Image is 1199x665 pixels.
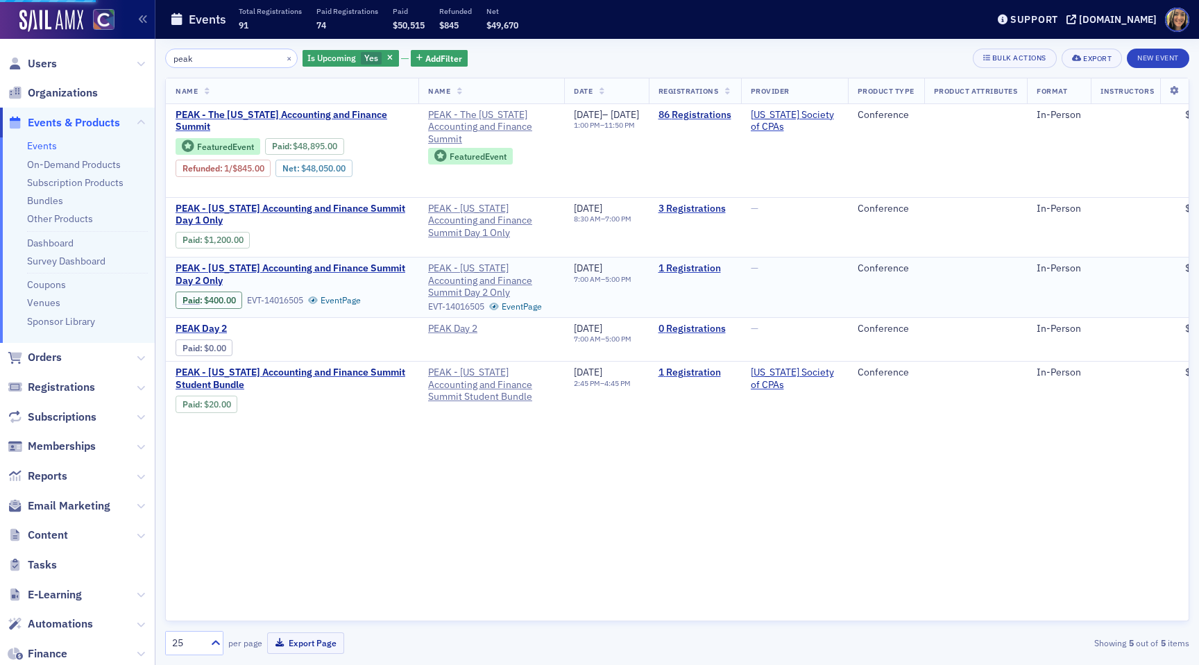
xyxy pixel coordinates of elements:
span: Registrations [658,86,719,96]
a: Tasks [8,557,57,573]
button: × [283,51,296,64]
div: Net: $4805000 [275,160,352,176]
a: Paid [182,343,200,353]
span: $50,515 [393,19,425,31]
span: Yes [364,52,378,63]
span: PEAK - Colorado Accounting and Finance Summit Day 2 Only [176,262,409,287]
span: Net : [282,163,301,174]
div: In-Person [1037,109,1081,121]
span: $48,050.00 [301,163,346,174]
div: Showing out of items [858,637,1189,649]
a: Survey Dashboard [27,255,105,267]
div: Featured Event [197,143,254,151]
span: Profile [1165,8,1189,32]
span: PEAK - Colorado Accounting and Finance Summit Day 1 Only [428,203,554,239]
span: Orders [28,350,62,365]
span: Name [428,86,450,96]
div: Featured Event [450,153,507,160]
p: Paid [393,6,425,16]
a: EventPage [489,301,542,312]
span: $400.00 [204,295,236,305]
a: PEAK - The [US_STATE] Accounting and Finance Summit [176,109,409,133]
div: Conference [858,367,915,379]
p: Refunded [439,6,472,16]
span: Memberships [28,439,96,454]
span: [DATE] [574,108,602,121]
a: Bundles [27,194,63,207]
a: Organizations [8,85,98,101]
span: — [751,262,758,274]
a: PEAK Day 2 [428,323,554,335]
span: Name [176,86,198,96]
span: Email Marketing [28,498,110,514]
a: PEAK - [US_STATE] Accounting and Finance Summit Day 1 Only [428,203,554,239]
div: Paid: 2 - $2000 [176,396,237,412]
span: Content [28,528,68,543]
span: [DATE] [574,262,602,274]
label: per page [228,637,262,649]
span: Colorado Society of CPAs [751,109,838,133]
span: Tasks [28,557,57,573]
a: 1 Registration [658,262,731,275]
div: Bulk Actions [992,54,1046,62]
div: – [574,379,631,388]
img: SailAMX [19,10,83,32]
time: 4:45 PM [604,378,631,388]
div: In-Person [1037,367,1081,379]
a: PEAK - [US_STATE] Accounting and Finance Summit Student Bundle [176,367,409,391]
span: Format [1037,86,1067,96]
span: — [751,202,758,214]
time: 7:00 AM [574,274,601,284]
a: Events [27,140,57,152]
a: Reports [8,469,67,484]
a: Subscriptions [8,410,96,425]
div: Conference [858,323,915,335]
span: PEAK - Colorado Accounting and Finance Summit Day 1 Only [176,203,409,227]
span: PEAK - Colorado Accounting and Finance Summit Student Bundle [176,367,409,391]
div: – [574,121,639,130]
a: PEAK - [US_STATE] Accounting and Finance Summit Day 1 Only [176,203,409,227]
input: Search… [165,49,298,68]
div: EVT-14016505 [247,295,303,305]
span: $1,200.00 [204,235,244,245]
span: : [182,343,204,353]
a: 0 Registrations [658,323,731,335]
a: Finance [8,646,67,662]
time: 7:00 PM [605,214,631,224]
span: Users [28,56,57,71]
strong: 5 [1126,637,1136,649]
a: View Homepage [83,9,114,33]
span: Add Filter [425,52,462,65]
p: Paid Registrations [316,6,378,16]
div: [DOMAIN_NAME] [1079,13,1157,26]
div: Featured Event [176,138,260,155]
span: PEAK - The Colorado Accounting and Finance Summit [176,109,409,133]
span: 74 [316,19,326,31]
div: Paid: 130 - $4889500 [265,138,344,155]
time: 8:30 AM [574,214,601,224]
div: Paid: 4 - $40000 [176,292,242,308]
div: – [574,214,631,224]
time: 2:45 PM [574,378,600,388]
a: Events & Products [8,115,120,131]
div: Paid: 0 - $0 [176,339,232,356]
div: Conference [858,262,915,275]
a: Paid [182,399,200,410]
div: Yes [303,50,399,67]
a: 3 Registrations [658,203,731,215]
button: Bulk Actions [973,49,1057,68]
a: Refunded [182,163,220,174]
div: 25 [172,636,203,650]
span: Subscriptions [28,410,96,425]
a: PEAK Day 2 [176,323,409,335]
a: Dashboard [27,237,74,249]
button: Export [1062,49,1122,68]
a: 1 Registration [658,367,731,379]
span: Events & Products [28,115,120,131]
time: 5:00 PM [605,274,631,284]
span: PEAK - Colorado Accounting and Finance Summit Student Bundle [428,367,554,403]
span: : [272,141,294,151]
div: – [574,335,631,344]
